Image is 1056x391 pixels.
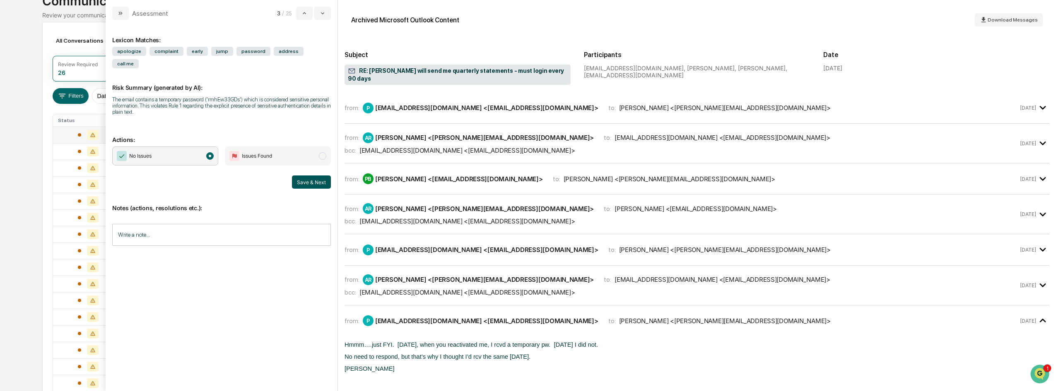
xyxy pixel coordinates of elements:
span: password [236,47,270,56]
span: from: [345,246,359,254]
span: from: [345,317,359,325]
span: to: [604,276,611,283]
span: to: [608,104,616,112]
span: No need to respond, but that’s why I thought I’d rcv the same [DATE]. [345,353,530,360]
div: P [363,315,374,326]
span: to: [608,246,616,254]
span: bcc: [345,288,356,296]
button: Save & Next [292,175,331,189]
span: [PERSON_NAME] [26,113,67,119]
span: RE: [PERSON_NAME] will send me quarterly statements - must login every 90 days [348,67,567,83]
img: 1746055101610-c473b297-6a78-478c-a979-82029cc54cd1 [17,113,23,120]
div: [DATE] [823,65,842,72]
p: Actions: [112,126,331,143]
img: Checkmark [117,151,127,161]
div: Past conversations [8,92,55,98]
span: from: [345,104,359,112]
h2: Subject [345,51,571,59]
div: 🖐️ [8,170,15,177]
span: No Issues [129,152,152,160]
time: Tuesday, August 26, 2025 at 8:58:55 PM [1020,318,1036,324]
span: apologize [112,47,146,56]
time: Tuesday, August 26, 2025 at 10:06:35 AM [1020,211,1036,217]
div: P [363,103,374,113]
div: AR [363,274,374,285]
span: to: [604,205,611,213]
span: • [69,135,72,142]
time: Tuesday, August 26, 2025 at 7:54:36 AM [1020,105,1036,111]
a: Powered byPylon [58,205,100,211]
a: 🗄️Attestations [57,166,106,181]
span: jump [211,47,233,56]
div: All Conversations [53,34,115,47]
div: We're available if you need us! [37,72,114,78]
time: Tuesday, August 26, 2025 at 10:00:57 AM [1020,176,1036,182]
div: [EMAIL_ADDRESS][DOMAIN_NAME] <[EMAIL_ADDRESS][DOMAIN_NAME]> [615,276,830,283]
span: early [187,47,208,56]
div: Archived Microsoft Outlook Content [351,16,459,24]
span: from: [345,134,359,142]
span: from: [345,205,359,213]
p: Notes (actions, resolutions etc.): [112,194,331,211]
div: P [363,245,374,255]
div: [PERSON_NAME] <[EMAIL_ADDRESS][DOMAIN_NAME]> [375,175,543,183]
div: [EMAIL_ADDRESS][DOMAIN_NAME], [PERSON_NAME], [PERSON_NAME], [EMAIL_ADDRESS][DOMAIN_NAME] [584,65,810,79]
span: Pylon [82,205,100,211]
div: [PERSON_NAME] <[PERSON_NAME][EMAIL_ADDRESS][DOMAIN_NAME]> [619,317,831,325]
th: Status [53,114,123,127]
a: 🔎Data Lookup [5,182,55,197]
span: / 25 [282,10,294,17]
div: 26 [58,69,65,76]
span: Data Lookup [17,185,52,193]
div: [PERSON_NAME] <[PERSON_NAME][EMAIL_ADDRESS][DOMAIN_NAME]> [375,276,594,283]
p: Risk Summary (generated by AI): [112,74,331,91]
iframe: Open customer support [1029,364,1052,386]
h2: Date [823,51,1049,59]
span: • [69,113,72,119]
div: AR [363,132,374,143]
div: [EMAIL_ADDRESS][DOMAIN_NAME] <[EMAIL_ADDRESS][DOMAIN_NAME]> [359,288,575,296]
div: 🔎 [8,186,15,192]
button: Download Messages [975,13,1043,26]
div: [EMAIL_ADDRESS][DOMAIN_NAME] <[EMAIL_ADDRESS][DOMAIN_NAME]> [375,317,598,325]
span: [DATE] [73,135,90,142]
span: address [274,47,304,56]
div: [PERSON_NAME] <[PERSON_NAME][EMAIL_ADDRESS][DOMAIN_NAME]> [564,175,775,183]
span: from: [345,276,359,283]
span: bcc: [345,146,356,154]
span: Attestations [68,169,103,178]
button: Filters [53,88,89,104]
span: to: [553,175,560,183]
div: Assessment [132,10,168,17]
div: Lexicon Matches: [112,26,331,43]
div: [EMAIL_ADDRESS][DOMAIN_NAME] <[EMAIL_ADDRESS][DOMAIN_NAME]> [615,134,830,142]
button: Start new chat [141,66,151,76]
div: PB [363,173,374,184]
time: Tuesday, August 26, 2025 at 11:44:34 AM [1020,247,1036,253]
span: Download Messages [988,17,1038,23]
div: [PERSON_NAME] <[PERSON_NAME][EMAIL_ADDRESS][DOMAIN_NAME]> [375,134,594,142]
div: [EMAIL_ADDRESS][DOMAIN_NAME] <[EMAIL_ADDRESS][DOMAIN_NAME]> [359,217,575,225]
span: to: [604,134,611,142]
span: complaint [149,47,183,56]
img: 1746055101610-c473b297-6a78-478c-a979-82029cc54cd1 [8,63,23,78]
div: [PERSON_NAME] <[PERSON_NAME][EMAIL_ADDRESS][DOMAIN_NAME]> [619,104,831,112]
div: The email contains a temporary password ('rmhEw33GDs') which is considered sensitive personal inf... [112,96,331,115]
span: from: [345,175,359,183]
button: See all [128,90,151,100]
img: Cameron Burns [8,105,22,118]
span: Preclearance [17,169,53,178]
div: [PERSON_NAME] <[PERSON_NAME][EMAIL_ADDRESS][DOMAIN_NAME]> [375,205,594,213]
img: 6558925923028_b42adfe598fdc8269267_72.jpg [17,63,32,78]
span: [DATE] [73,113,90,119]
div: 🗄️ [60,170,67,177]
div: [PERSON_NAME] <[EMAIL_ADDRESS][DOMAIN_NAME]> [615,205,777,213]
span: 3 [277,10,280,17]
div: Review Required [58,61,98,67]
span: [PERSON_NAME] [26,135,67,142]
div: [PERSON_NAME] <[PERSON_NAME][EMAIL_ADDRESS][DOMAIN_NAME]> [619,246,831,254]
img: Flag [229,151,239,161]
span: Hmmm….just FYI. [DATE], when you reactivated me, I rcvd a temporary pw. [DATE] I did not. [345,341,598,348]
div: Start new chat [37,63,136,72]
